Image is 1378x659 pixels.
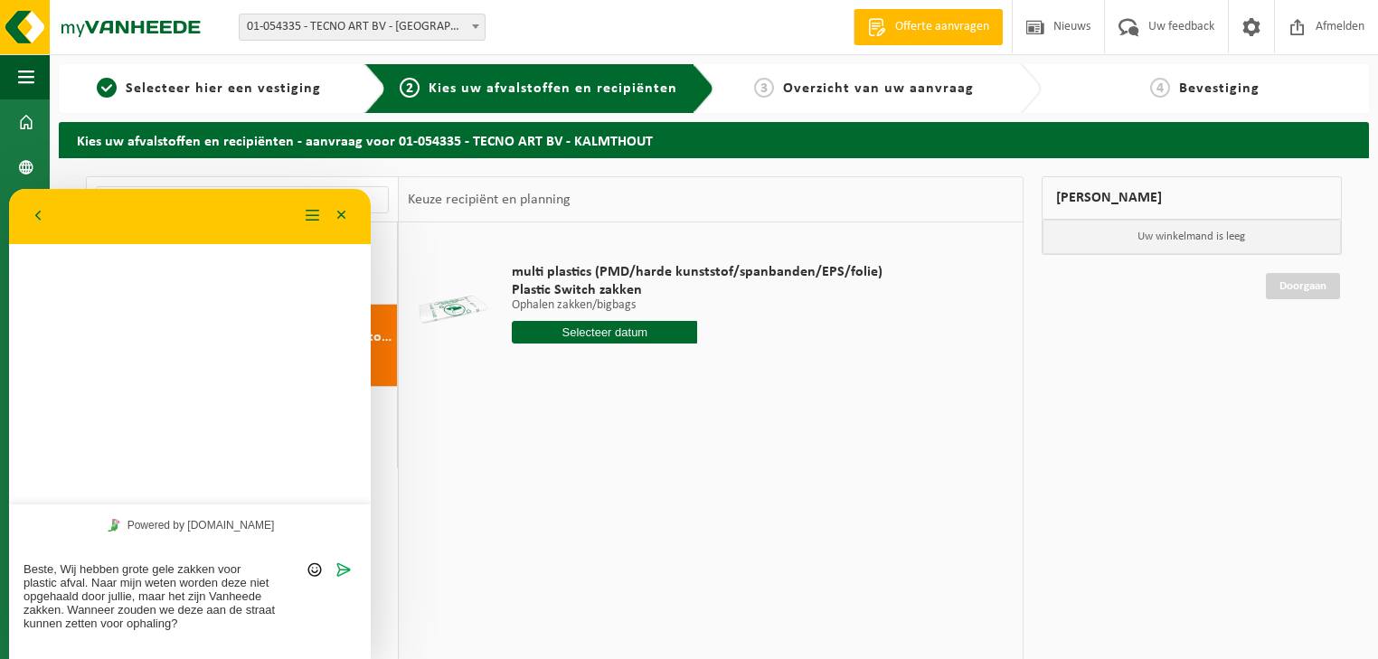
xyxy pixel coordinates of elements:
[512,299,882,312] p: Ophalen zakken/bigbags
[126,81,321,96] span: Selecteer hier een vestiging
[429,81,677,96] span: Kies uw afvalstoffen en recipiënten
[854,9,1003,45] a: Offerte aanvragen
[1042,176,1342,220] div: [PERSON_NAME]
[68,78,350,99] a: 1Selecteer hier een vestiging
[512,321,697,344] input: Selecteer datum
[91,325,271,348] a: Powered by [DOMAIN_NAME]
[321,372,347,390] button: Verzenden
[783,81,974,96] span: Overzicht van uw aanvraag
[754,78,774,98] span: 3
[292,372,318,390] div: Group of buttons
[1150,78,1170,98] span: 4
[97,78,117,98] span: 1
[240,14,485,40] span: 01-054335 - TECNO ART BV - KALMTHOUT
[1266,273,1340,299] a: Doorgaan
[292,372,318,390] button: Emoji invoeren
[512,263,882,281] span: multi plastics (PMD/harde kunststof/spanbanden/EPS/folie)
[9,189,371,659] iframe: chat widget
[239,14,486,41] span: 01-054335 - TECNO ART BV - KALMTHOUT
[891,18,994,36] span: Offerte aanvragen
[512,281,882,299] span: Plastic Switch zakken
[400,78,420,98] span: 2
[1179,81,1260,96] span: Bevestiging
[96,186,389,213] input: Materiaal zoeken
[399,177,580,222] div: Keuze recipiënt en planning
[99,330,111,343] img: Tawky_16x16.svg
[59,122,1369,157] h2: Kies uw afvalstoffen en recipiënten - aanvraag voor 01-054335 - TECNO ART BV - KALMTHOUT
[1043,220,1341,254] p: Uw winkelmand is leeg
